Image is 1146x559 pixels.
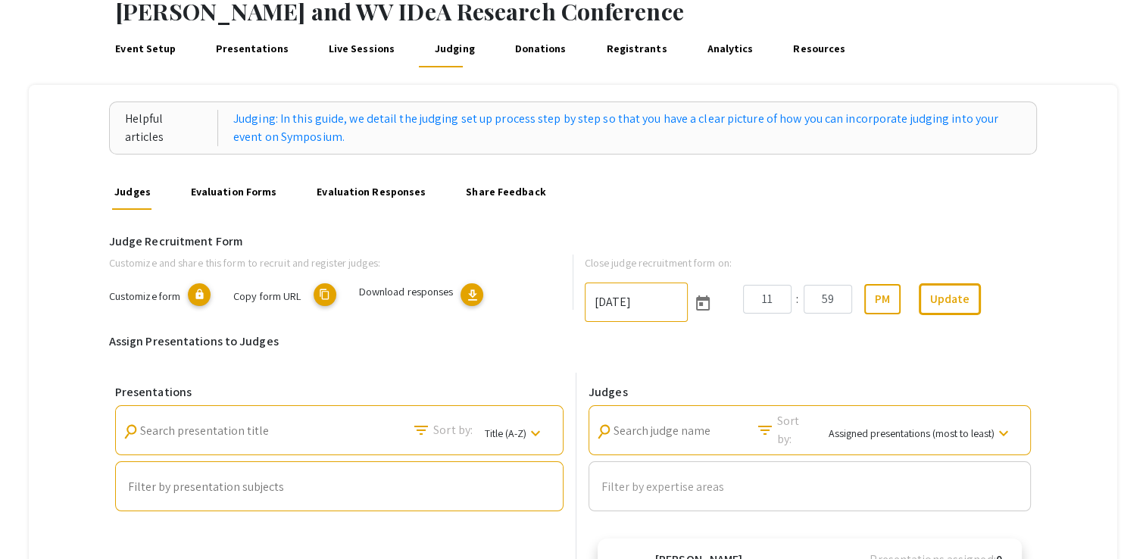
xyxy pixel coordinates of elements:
a: Judging: In this guide, we detail the judging set up process step by step so that you have a clea... [233,110,1021,146]
button: Title (A-Z) [473,418,557,447]
mat-icon: Search [756,421,774,439]
h6: Presentations [115,385,564,399]
a: Evaluation Forms [188,173,279,210]
h6: Judges [589,385,1031,399]
h6: Assign Presentations to Judges [109,334,1038,348]
button: download [461,283,483,306]
mat-icon: keyboard_arrow_down [995,424,1013,442]
input: Minutes [804,285,852,314]
mat-icon: Search [412,421,430,439]
mat-icon: keyboard_arrow_down [526,424,545,442]
input: Hours [743,285,792,314]
a: Live Sessions [326,31,398,67]
h6: Judge Recruitment Form [109,234,1038,248]
span: download [464,288,479,303]
mat-chip-list: Auto complete [601,477,1018,497]
span: Title (A-Z) [485,426,526,440]
label: Close judge recruitment form on: [585,255,732,271]
a: Registrants [604,31,670,67]
span: Assigned presentations (most to least) [829,426,995,440]
mat-icon: Search [594,422,614,442]
span: Download responses [359,284,454,298]
span: Sort by: [433,421,473,439]
span: Copy form URL [233,289,301,303]
a: Analytics [704,31,756,67]
a: Donations [512,31,569,67]
button: PM [864,284,901,314]
button: Open calendar [688,287,718,317]
mat-icon: copy URL [314,283,336,306]
a: Presentations [214,31,292,67]
button: Assigned presentations (most to least) [817,418,1025,447]
a: Resources [791,31,848,67]
mat-icon: lock [188,283,211,306]
a: Share Feedback [463,173,548,210]
div: : [792,290,804,308]
a: Event Setup [113,31,180,67]
mat-chip-list: Auto complete [128,477,551,497]
button: Update [919,283,981,315]
a: Judges [111,173,153,210]
a: Evaluation Responses [314,173,429,210]
span: Sort by: [777,412,817,448]
p: Customize and share this form to recruit and register judges: [109,255,548,271]
div: Helpful articles [125,110,218,146]
iframe: Chat [11,491,64,548]
mat-icon: Search [120,422,141,442]
a: Judging [432,31,477,67]
span: Customize form [109,289,180,303]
